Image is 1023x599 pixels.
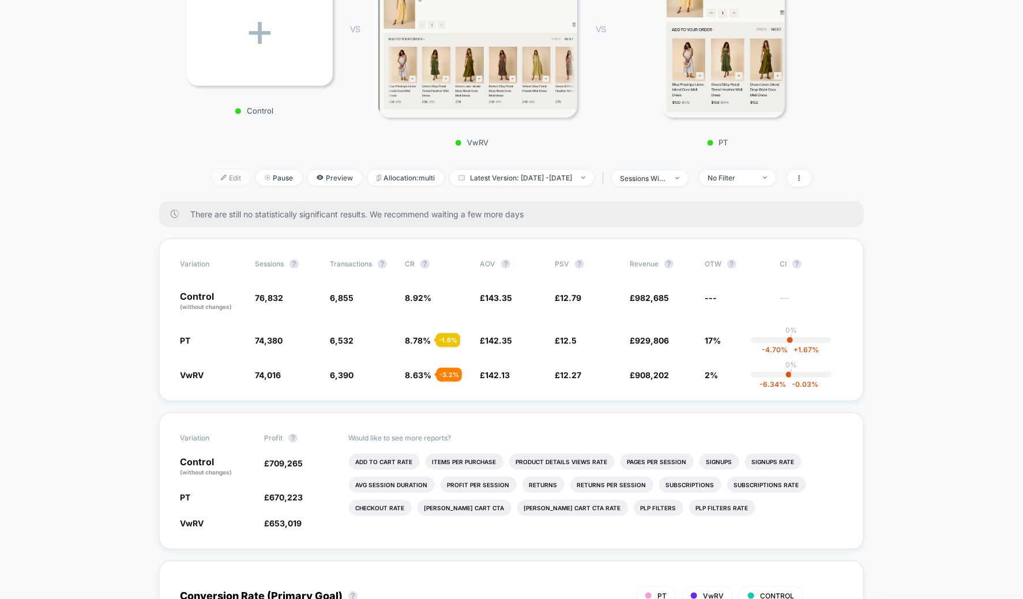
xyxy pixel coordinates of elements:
li: Add To Cart Rate [349,454,420,470]
button: ? [289,259,299,269]
span: £ [630,370,669,380]
button: ? [727,259,736,269]
span: Variation [180,434,243,443]
span: 17% [705,336,721,345]
span: £ [264,492,303,502]
span: 12.27 [560,370,581,380]
button: ? [420,259,430,269]
span: £ [480,336,512,345]
span: 670,223 [269,492,303,502]
span: -6.34 % [759,380,786,389]
span: £ [630,293,669,303]
span: Variation [180,259,243,269]
span: 982,685 [635,293,669,303]
li: Subscriptions Rate [727,477,806,493]
div: - 1.6 % [436,333,460,347]
p: PT [617,138,819,147]
span: Revenue [630,259,659,268]
span: Preview [308,170,362,186]
span: VwRV [180,370,204,380]
span: (without changes) [180,469,232,476]
li: [PERSON_NAME] Cart Cta [418,500,512,516]
span: VS [596,24,605,34]
span: 12.79 [560,293,581,303]
span: VwRV [180,518,204,528]
span: 908,202 [635,370,669,380]
span: 8.63 % [405,370,431,380]
span: 74,380 [255,336,283,345]
span: 2% [705,370,718,380]
span: 74,016 [255,370,281,380]
p: | [790,334,792,343]
div: - 3.2 % [437,368,462,382]
span: There are still no statistically significant results. We recommend waiting a few more days [190,209,841,219]
img: edit [221,175,227,180]
span: Profit [264,434,283,442]
span: 929,806 [635,336,669,345]
span: Sessions [255,259,284,268]
img: end [581,176,585,179]
li: Avg Session Duration [349,477,435,493]
span: £ [480,293,512,303]
button: ? [288,434,298,443]
span: £ [264,458,303,468]
span: Edit [212,170,250,186]
span: 76,832 [255,293,283,303]
li: Returns [522,477,565,493]
li: Signups Rate [745,454,802,470]
span: 8.78 % [405,336,431,345]
span: PT [180,336,190,345]
li: Returns Per Session [570,477,653,493]
button: ? [378,259,387,269]
img: rebalance [377,175,381,181]
li: Items Per Purchase [426,454,503,470]
span: 709,265 [269,458,303,468]
span: £ [480,370,510,380]
span: + [793,345,798,354]
p: 0% [785,326,797,334]
p: Control [180,292,243,311]
span: | [600,170,612,187]
p: VwRV [371,138,573,147]
span: 6,532 [330,336,353,345]
p: 0% [785,360,797,369]
span: VS [350,24,359,34]
span: (without changes) [180,303,232,310]
span: £ [555,370,581,380]
button: ? [792,259,802,269]
span: £ [555,293,581,303]
li: Plp Filters [634,500,683,516]
span: CR [405,259,415,268]
span: Pause [256,170,302,186]
p: Control [181,106,327,115]
span: OTW [705,259,768,269]
span: Allocation: multi [368,170,444,186]
button: ? [575,259,584,269]
span: 6,855 [330,293,353,303]
img: calendar [458,175,465,180]
p: | [790,369,792,378]
li: Signups [699,454,739,470]
span: 12.5 [560,336,577,345]
span: PT [180,492,190,502]
li: Profit Per Session [441,477,517,493]
button: ? [501,259,510,269]
span: 8.92 % [405,293,431,303]
img: end [265,175,270,180]
li: [PERSON_NAME] Cart Cta Rate [517,500,628,516]
span: Latest Version: [DATE] - [DATE] [450,170,594,186]
p: Would like to see more reports? [349,434,844,442]
span: PSV [555,259,569,268]
li: Product Details Views Rate [509,454,615,470]
span: 1.67 % [788,345,819,354]
li: Pages Per Session [620,454,694,470]
span: £ [555,336,577,345]
span: 142.35 [485,336,512,345]
span: AOV [480,259,495,268]
span: £ [630,336,669,345]
span: 142.13 [485,370,510,380]
span: 143.35 [485,293,512,303]
p: Control [180,457,253,477]
img: end [675,177,679,179]
img: end [763,176,767,179]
